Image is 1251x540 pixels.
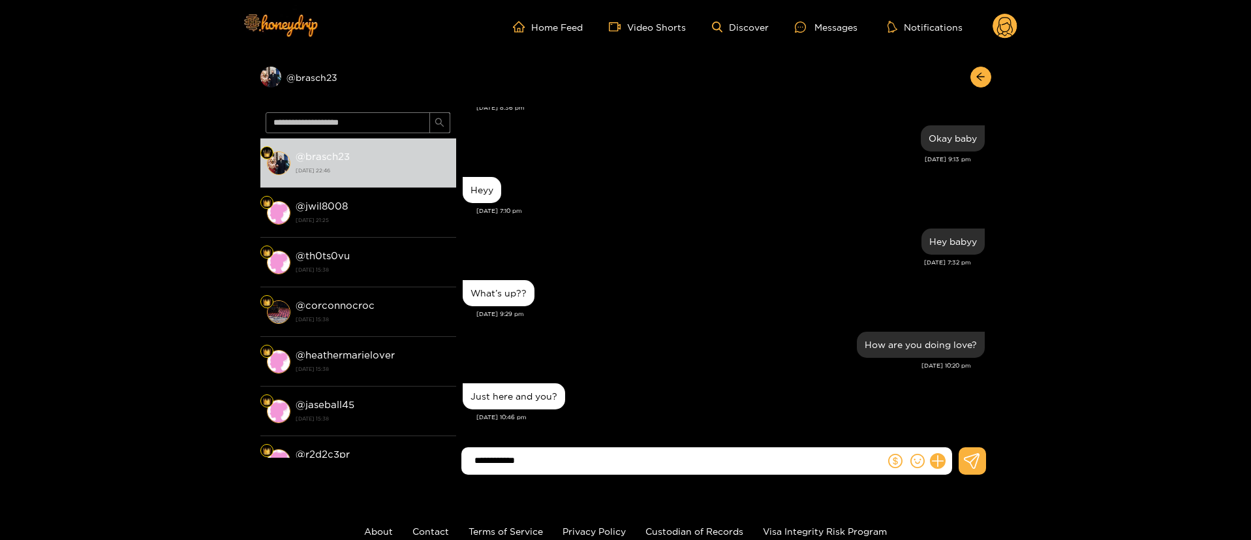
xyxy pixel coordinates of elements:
strong: [DATE] 15:38 [296,413,450,424]
div: [DATE] 10:46 pm [476,413,985,422]
div: [DATE] 7:10 pm [476,206,985,215]
strong: @ corconnocroc [296,300,375,311]
div: [DATE] 10:20 pm [463,361,971,370]
span: home [513,21,531,33]
div: How are you doing love? [865,340,977,350]
span: smile [910,454,925,468]
strong: @ r2d2c3pr [296,449,350,460]
div: Sep. 15, 10:20 pm [857,332,985,358]
span: arrow-left [976,72,985,83]
span: dollar [888,454,903,468]
img: conversation [267,300,290,324]
a: Contact [412,526,449,536]
a: Discover [712,22,769,33]
div: Sep. 15, 10:46 pm [463,383,565,409]
button: search [429,112,450,133]
div: Hey babyy [929,236,977,247]
img: conversation [267,151,290,175]
div: Heyy [471,185,493,195]
img: conversation [267,201,290,225]
button: arrow-left [970,67,991,87]
div: Sep. 14, 9:13 pm [921,125,985,151]
button: Notifications [884,20,966,33]
div: Sep. 15, 7:10 pm [463,177,501,203]
img: conversation [267,251,290,274]
strong: @ heathermarielover [296,349,395,360]
img: Fan Level [263,447,271,455]
a: Privacy Policy [563,526,626,536]
div: [DATE] 9:13 pm [463,155,971,164]
div: Okay baby [929,133,977,144]
strong: [DATE] 15:38 [296,313,450,325]
div: Messages [795,20,857,35]
img: conversation [267,449,290,473]
img: Fan Level [263,199,271,207]
img: Fan Level [263,398,271,405]
div: [DATE] 9:29 pm [476,310,985,319]
a: About [364,526,393,536]
img: Fan Level [263,348,271,356]
strong: @ jaseball45 [296,399,354,410]
div: [DATE] 8:36 pm [476,103,985,112]
a: Home Feed [513,21,583,33]
div: @brasch23 [260,67,456,87]
span: video-camera [609,21,627,33]
strong: [DATE] 15:38 [296,264,450,276]
strong: [DATE] 22:46 [296,165,450,176]
img: conversation [267,350,290,373]
a: Custodian of Records [645,526,743,536]
img: Fan Level [263,150,271,157]
span: search [435,118,444,129]
strong: @ jwil8008 [296,200,348,212]
img: Fan Level [263,298,271,306]
strong: [DATE] 21:25 [296,214,450,226]
strong: @ brasch23 [296,151,350,162]
div: What’s up?? [471,288,527,298]
div: Sep. 15, 7:32 pm [921,229,985,255]
div: Sep. 15, 9:29 pm [463,280,534,306]
div: [DATE] 7:32 pm [463,258,971,267]
button: dollar [886,451,905,471]
a: Video Shorts [609,21,686,33]
img: conversation [267,400,290,423]
strong: [DATE] 15:38 [296,363,450,375]
img: Fan Level [263,249,271,257]
strong: @ th0ts0vu [296,250,350,261]
div: Just here and you? [471,391,557,402]
a: Visa Integrity Risk Program [763,526,887,536]
a: Terms of Service [469,526,543,536]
